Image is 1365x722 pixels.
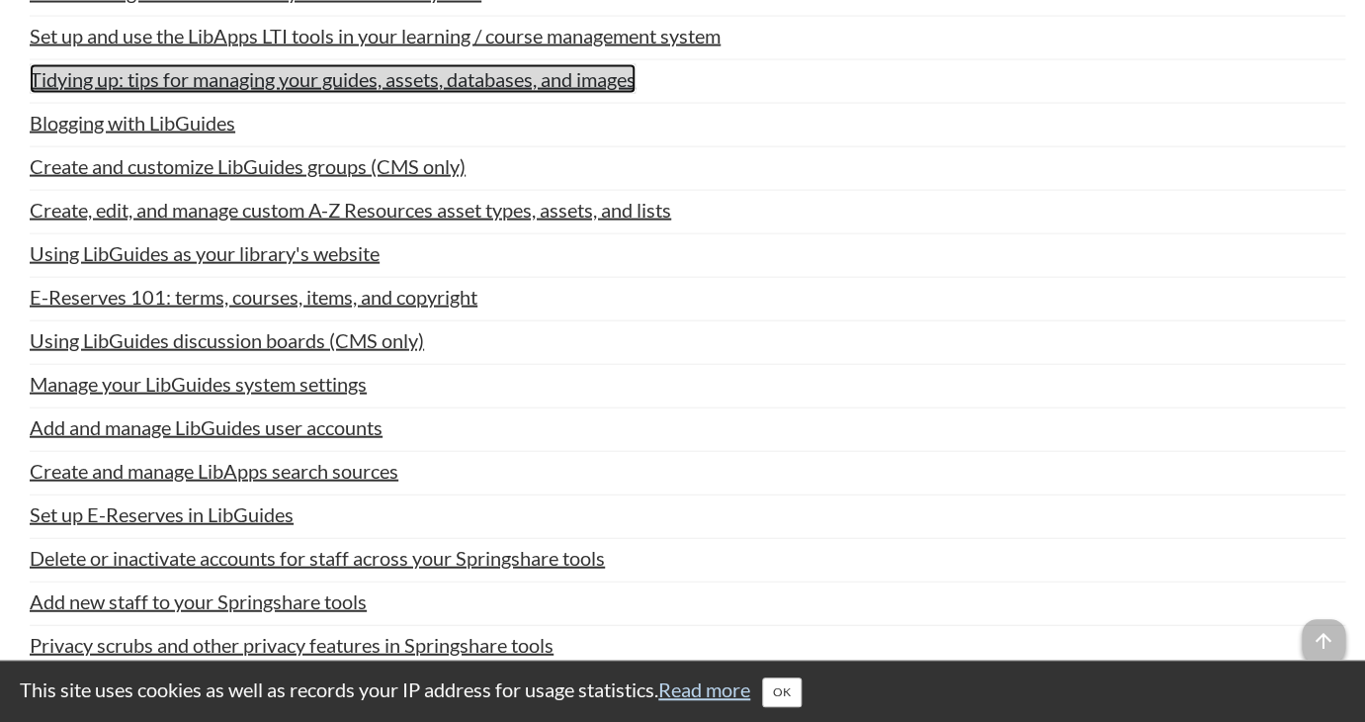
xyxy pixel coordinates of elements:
a: Create and customize LibGuides groups (CMS only) [30,151,466,181]
a: Set up and use the LibApps LTI tools in your learning / course management system [30,21,721,50]
a: Add new staff to your Springshare tools [30,587,367,616]
a: Read more [658,677,750,701]
a: Using LibGuides discussion boards (CMS only) [30,325,424,355]
a: Manage your LibGuides system settings [30,369,367,399]
a: Privacy scrubs and other privacy features in Springshare tools [30,630,554,660]
a: Add and manage LibGuides user accounts [30,412,383,442]
a: Create and manage LibApps search sources [30,456,398,486]
button: Close [762,677,802,707]
a: arrow_upward [1302,621,1345,645]
a: E-Reserves 101: terms, courses, items, and copyright [30,282,477,312]
a: Blogging with LibGuides [30,108,235,137]
a: Set up E-Reserves in LibGuides [30,499,294,529]
a: Using LibGuides as your library's website [30,238,380,268]
a: Tidying up: tips for managing your guides, assets, databases, and images [30,64,636,94]
a: Delete or inactivate accounts for staff across your Springshare tools [30,543,605,573]
span: arrow_upward [1302,619,1345,663]
a: Create, edit, and manage custom A-Z Resources asset types, assets, and lists [30,195,671,225]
